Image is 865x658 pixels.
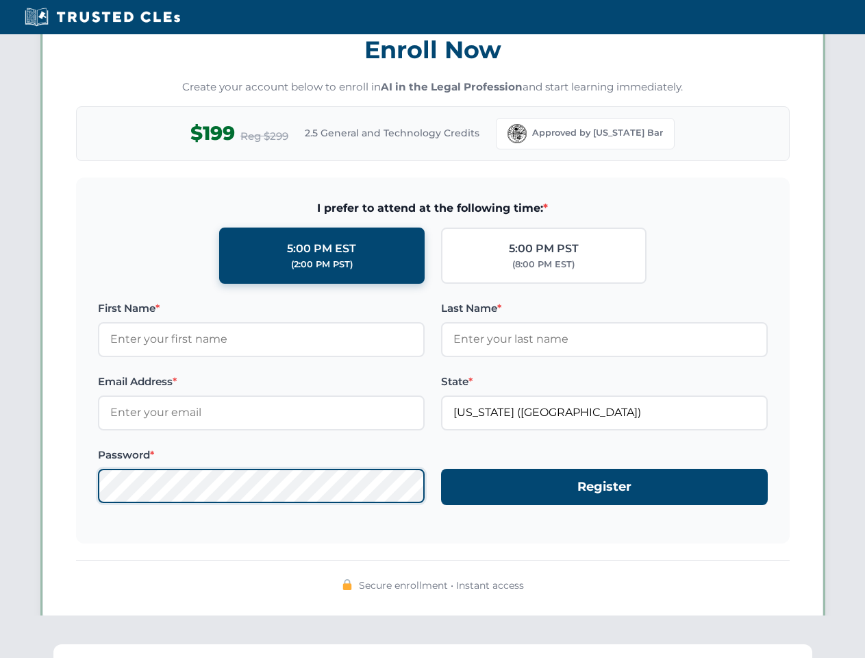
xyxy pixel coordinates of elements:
[441,322,768,356] input: Enter your last name
[441,374,768,390] label: State
[359,578,524,593] span: Secure enrollment • Instant access
[291,258,353,271] div: (2:00 PM PST)
[98,447,425,463] label: Password
[287,240,356,258] div: 5:00 PM EST
[240,128,288,145] span: Reg $299
[98,322,425,356] input: Enter your first name
[98,374,425,390] label: Email Address
[76,28,790,71] h3: Enroll Now
[509,240,579,258] div: 5:00 PM PST
[342,579,353,590] img: 🔒
[305,125,479,141] span: 2.5 General and Technology Credits
[441,300,768,317] label: Last Name
[441,469,768,505] button: Register
[381,80,523,93] strong: AI in the Legal Profession
[441,395,768,430] input: Florida (FL)
[98,300,425,317] label: First Name
[98,199,768,217] span: I prefer to attend at the following time:
[98,395,425,430] input: Enter your email
[512,258,575,271] div: (8:00 PM EST)
[21,7,184,27] img: Trusted CLEs
[76,80,790,95] p: Create your account below to enroll in and start learning immediately.
[532,126,663,140] span: Approved by [US_STATE] Bar
[507,124,527,143] img: Florida Bar
[190,118,235,149] span: $199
